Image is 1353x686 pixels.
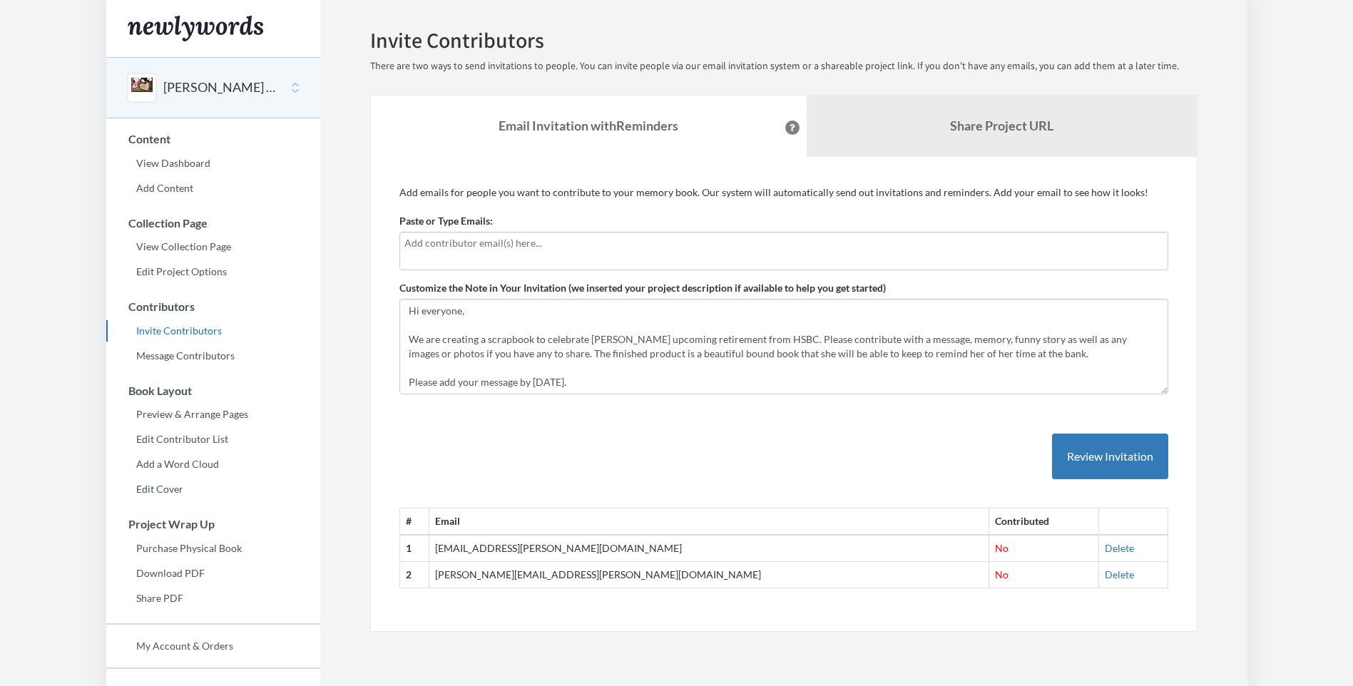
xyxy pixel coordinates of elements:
a: Share PDF [106,588,320,609]
strong: Email Invitation with Reminders [499,118,678,133]
a: Invite Contributors [106,320,320,342]
th: 1 [399,535,429,561]
a: Delete [1105,542,1134,554]
a: Edit Project Options [106,261,320,282]
h3: Collection Page [107,217,320,230]
a: Purchase Physical Book [106,538,320,559]
a: Add a Word Cloud [106,454,320,475]
b: Share Project URL [950,118,1053,133]
h2: Invite Contributors [370,29,1198,52]
h3: Book Layout [107,384,320,397]
th: # [399,508,429,535]
label: Customize the Note in Your Invitation (we inserted your project description if available to help ... [399,281,886,295]
span: No [995,568,1009,580]
a: Message Contributors [106,345,320,367]
h3: Contributors [107,300,320,313]
a: Download PDF [106,563,320,584]
p: Add emails for people you want to contribute to your memory book. Our system will automatically s... [399,185,1168,200]
th: Email [429,508,989,535]
button: Review Invitation [1052,434,1168,480]
a: Preview & Arrange Pages [106,404,320,425]
a: Edit Cover [106,478,320,500]
img: Newlywords logo [128,16,263,41]
textarea: Hi everyone, We are creating a scrapbook to celebrate [PERSON_NAME] upcoming retirement from HSBC... [399,299,1168,394]
td: [PERSON_NAME][EMAIL_ADDRESS][PERSON_NAME][DOMAIN_NAME] [429,562,989,588]
a: View Dashboard [106,153,320,174]
h3: Content [107,133,320,145]
input: Add contributor email(s) here... [404,235,1163,251]
a: Edit Contributor List [106,429,320,450]
a: View Collection Page [106,236,320,257]
label: Paste or Type Emails: [399,214,493,228]
a: Add Content [106,178,320,199]
td: [EMAIL_ADDRESS][PERSON_NAME][DOMAIN_NAME] [429,535,989,561]
span: No [995,542,1009,554]
a: Delete [1105,568,1134,580]
button: [PERSON_NAME] Retirement [163,78,279,97]
th: 2 [399,562,429,588]
a: My Account & Orders [106,635,320,657]
th: Contributed [989,508,1099,535]
p: There are two ways to send invitations to people. You can invite people via our email invitation ... [370,59,1198,73]
h3: Project Wrap Up [107,518,320,531]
